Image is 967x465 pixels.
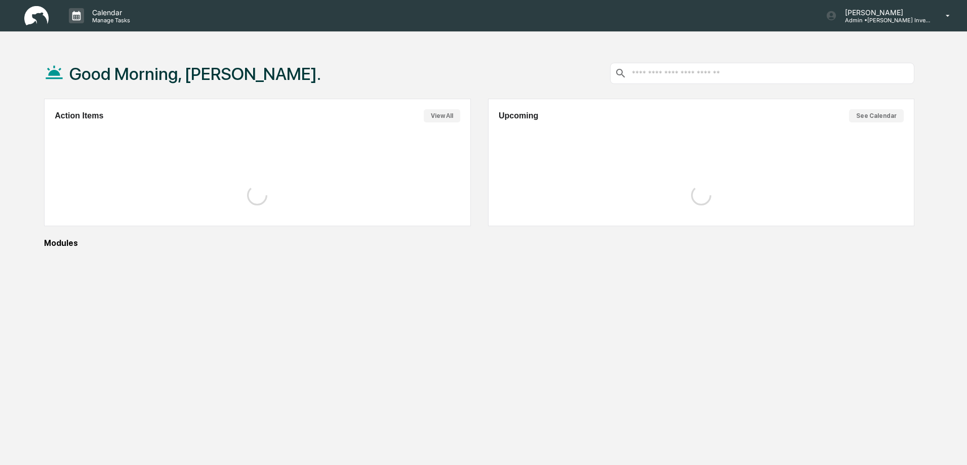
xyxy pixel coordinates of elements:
p: [PERSON_NAME] [837,8,931,17]
button: See Calendar [849,109,904,122]
button: View All [424,109,460,122]
p: Admin • [PERSON_NAME] Investments, LLC [837,17,931,24]
h2: Action Items [55,111,103,120]
h1: Good Morning, [PERSON_NAME]. [69,64,321,84]
div: Modules [44,238,914,248]
h2: Upcoming [499,111,538,120]
p: Calendar [84,8,135,17]
img: logo [24,6,49,26]
p: Manage Tasks [84,17,135,24]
